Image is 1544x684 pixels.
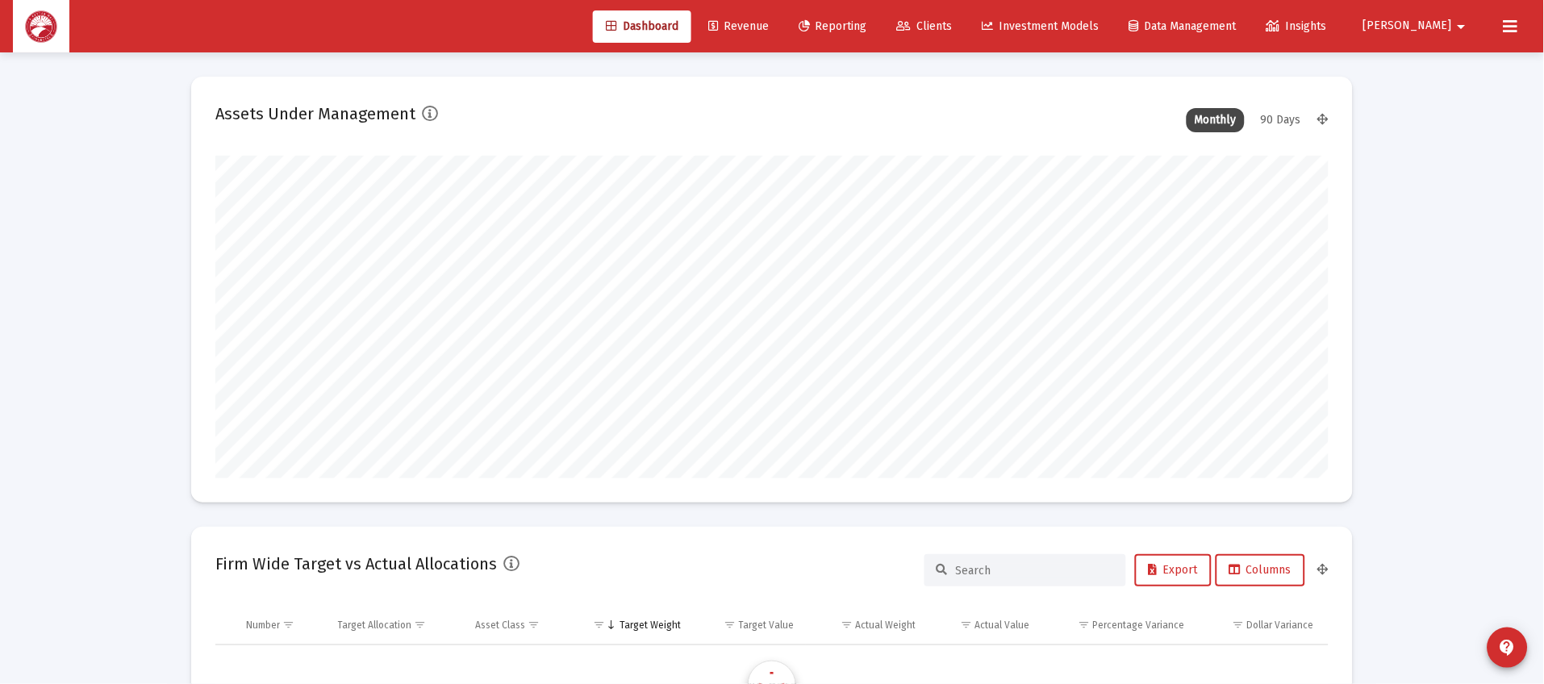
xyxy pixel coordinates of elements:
[1135,554,1212,586] button: Export
[970,10,1112,43] a: Investment Models
[1253,108,1309,132] div: 90 Days
[1498,638,1517,657] mat-icon: contact_support
[1216,554,1305,586] button: Columns
[708,19,769,33] span: Revenue
[974,619,1029,632] div: Actual Value
[593,619,605,631] span: Show filter options for column 'Target Weight'
[1116,10,1250,43] a: Data Management
[475,619,525,632] div: Asset Class
[956,564,1114,578] input: Search
[1093,619,1185,632] div: Percentage Variance
[327,606,465,644] td: Column Target Allocation
[528,619,540,631] span: Show filter options for column 'Asset Class'
[338,619,412,632] div: Target Allocation
[960,619,972,631] span: Show filter options for column 'Actual Value'
[246,619,280,632] div: Number
[806,606,927,644] td: Column Actual Weight
[282,619,294,631] span: Show filter options for column 'Number'
[1247,619,1314,632] div: Dollar Variance
[1187,108,1245,132] div: Monthly
[1041,606,1196,644] td: Column Percentage Variance
[215,101,415,127] h2: Assets Under Management
[215,551,497,577] h2: Firm Wide Target vs Actual Allocations
[692,606,806,644] td: Column Target Value
[1229,563,1292,577] span: Columns
[897,19,953,33] span: Clients
[593,10,691,43] a: Dashboard
[464,606,571,644] td: Column Asset Class
[1452,10,1471,43] mat-icon: arrow_drop_down
[25,10,57,43] img: Dashboard
[620,619,681,632] div: Target Weight
[1129,19,1237,33] span: Data Management
[415,619,427,631] span: Show filter options for column 'Target Allocation'
[786,10,880,43] a: Reporting
[235,606,327,644] td: Column Number
[841,619,853,631] span: Show filter options for column 'Actual Weight'
[855,619,916,632] div: Actual Weight
[1149,563,1198,577] span: Export
[1266,19,1327,33] span: Insights
[1254,10,1340,43] a: Insights
[724,619,737,631] span: Show filter options for column 'Target Value'
[1233,619,1245,631] span: Show filter options for column 'Dollar Variance'
[983,19,1100,33] span: Investment Models
[1079,619,1091,631] span: Show filter options for column 'Percentage Variance'
[1363,19,1452,33] span: [PERSON_NAME]
[571,606,692,644] td: Column Target Weight
[927,606,1041,644] td: Column Actual Value
[1344,10,1491,42] button: [PERSON_NAME]
[799,19,867,33] span: Reporting
[606,19,678,33] span: Dashboard
[1196,606,1329,644] td: Column Dollar Variance
[739,619,795,632] div: Target Value
[884,10,966,43] a: Clients
[695,10,782,43] a: Revenue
